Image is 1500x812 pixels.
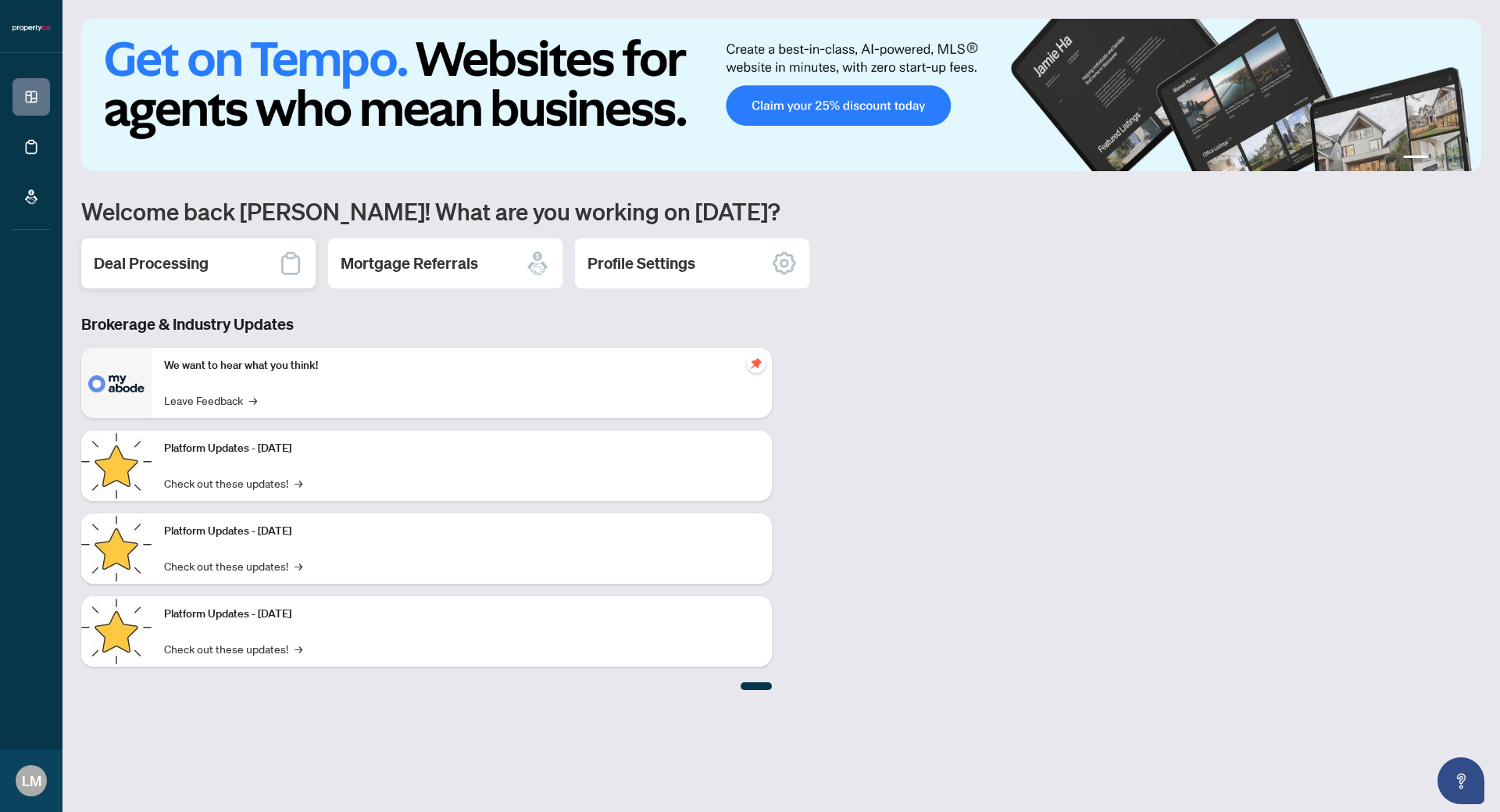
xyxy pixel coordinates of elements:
img: Platform Updates - June 23, 2025 [81,596,152,667]
button: Open asap [1437,757,1484,804]
a: Check out these updates!→ [164,557,302,574]
p: We want to hear what you think! [164,357,759,374]
p: Platform Updates - [DATE] [164,606,759,623]
p: Platform Updates - [DATE] [164,523,759,540]
a: Check out these updates!→ [164,640,302,657]
h2: Mortgage Referrals [341,252,478,274]
img: Platform Updates - July 8, 2025 [81,513,152,584]
img: logo [12,23,50,33]
img: Slide 0 [81,19,1481,171]
h1: Welcome back [PERSON_NAME]! What are you working on [DATE]? [81,196,1481,226]
h3: Brokerage & Industry Updates [81,313,772,335]
h2: Deal Processing [94,252,209,274]
button: 3 [1447,156,1453,162]
button: 2 [1434,156,1441,162]
button: 1 [1403,156,1428,162]
p: Platform Updates - [DATE] [164,440,759,457]
span: → [295,474,302,492]
a: Check out these updates!→ [164,474,302,492]
h2: Profile Settings [587,252,695,274]
span: → [295,557,302,574]
a: Leave Feedback→ [164,392,257,409]
img: We want to hear what you think! [81,348,152,418]
span: LM [22,770,41,792]
span: → [249,392,257,409]
span: → [295,640,302,657]
img: Platform Updates - July 21, 2025 [81,431,152,501]
span: pushpin [747,354,766,373]
button: 4 [1459,156,1466,162]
